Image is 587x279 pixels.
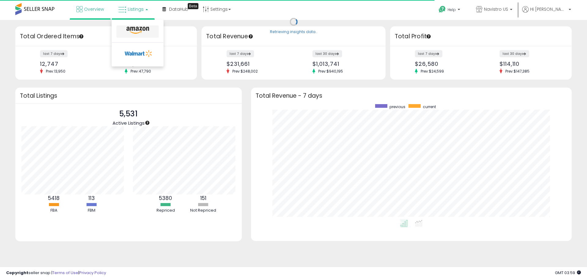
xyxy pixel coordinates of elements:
span: Prev: $940,195 [315,69,346,74]
i: Get Help [438,6,446,13]
a: Help [434,1,466,20]
div: Tooltip anchor [145,120,150,126]
b: 5380 [159,194,172,202]
div: Retrieving insights data.. [270,29,317,35]
div: FBA [35,208,72,213]
span: previous [389,104,405,109]
h3: Total Revenue - 7 days [256,93,567,98]
h3: Total Listings [20,93,237,98]
b: 151 [200,194,206,202]
div: FBM [73,208,110,213]
span: Prev: 47,790 [127,69,154,74]
a: Privacy Policy [79,270,106,276]
strong: Copyright [6,270,28,276]
div: Not Repriced [185,208,222,213]
a: Terms of Use [52,270,78,276]
div: Tooltip anchor [188,3,198,9]
span: Prev: $24,599 [418,69,447,74]
span: 2025-10-14 03:59 GMT [555,270,581,276]
div: Tooltip anchor [79,34,84,39]
span: current [423,104,436,109]
h3: Total Profit [395,32,567,41]
a: Hi [PERSON_NAME] [522,6,571,20]
div: $114,110 [500,61,561,67]
div: $231,661 [227,61,289,67]
p: 5,531 [113,108,145,120]
div: $1,013,741 [312,61,375,67]
label: last 7 days [227,50,254,57]
span: Listings [128,6,144,12]
div: Tooltip anchor [426,34,431,39]
span: DataHub [169,6,188,12]
div: 12,747 [40,61,102,67]
span: Overview [84,6,104,12]
span: Prev: $248,002 [229,69,261,74]
label: last 30 days [500,50,529,57]
span: Navistro US [484,6,508,12]
div: 54,107 [125,61,186,67]
div: seller snap | | [6,270,106,276]
label: last 7 days [415,50,442,57]
h3: Total Revenue [206,32,381,41]
b: 5418 [48,194,60,202]
div: Repriced [147,208,184,213]
label: last 7 days [40,50,68,57]
label: last 30 days [312,50,342,57]
div: Tooltip anchor [248,34,253,39]
span: Help [448,7,456,12]
span: Hi [PERSON_NAME] [530,6,567,12]
div: $26,580 [415,61,476,67]
span: Active Listings [113,120,145,126]
span: Prev: 13,950 [43,69,68,74]
b: 113 [88,194,95,202]
span: Prev: $147,385 [502,69,533,74]
h3: Total Ordered Items [20,32,192,41]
